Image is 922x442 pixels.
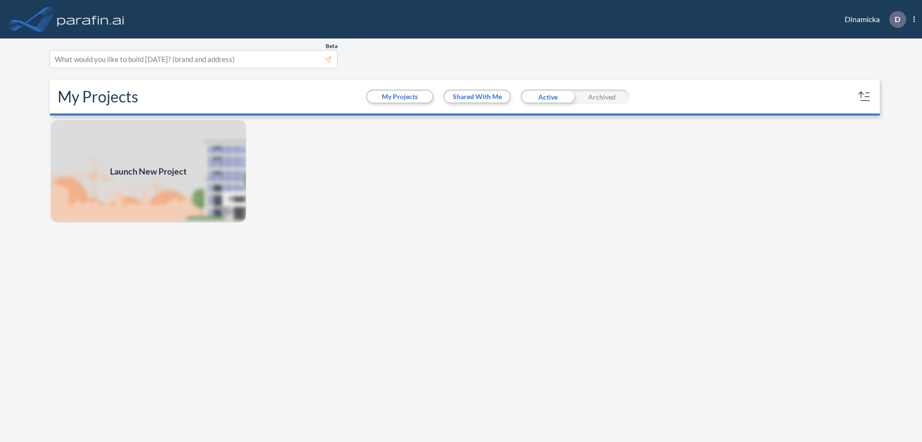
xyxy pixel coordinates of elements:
[521,89,575,104] div: Active
[830,11,915,28] div: Dinamicka
[50,119,247,223] img: add
[50,119,247,223] a: Launch New Project
[326,42,338,50] span: Beta
[445,91,510,102] button: Shared With Me
[110,165,187,178] span: Launch New Project
[367,91,432,102] button: My Projects
[857,89,872,104] button: sort
[55,10,126,29] img: logo
[575,89,629,104] div: Archived
[895,15,900,24] p: D
[58,88,138,106] h2: My Projects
